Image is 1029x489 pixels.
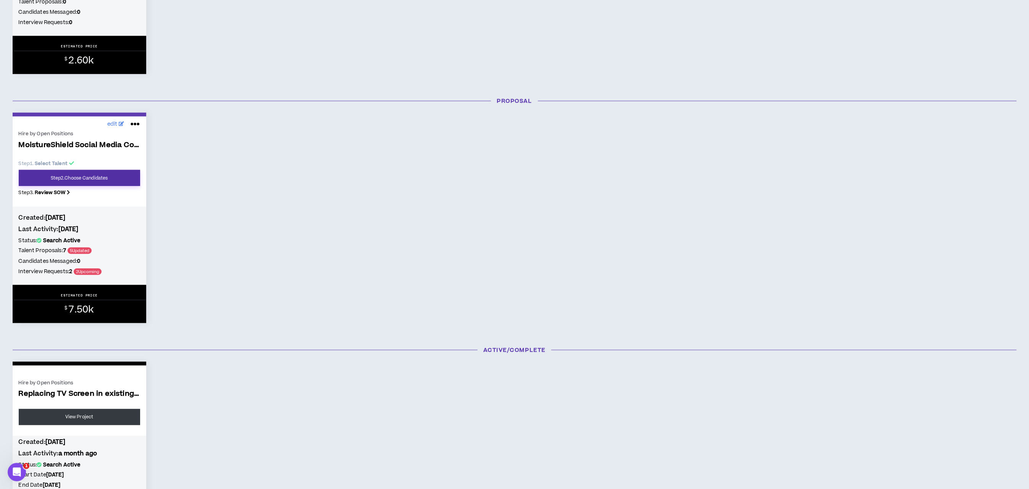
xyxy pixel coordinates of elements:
[19,257,140,266] h5: Candidates Messaged:
[19,189,140,196] p: Step 3 .
[19,8,140,16] h5: Candidates Messaged:
[19,471,140,479] h5: Start Date
[35,189,65,196] b: Review SOW
[45,214,66,222] b: [DATE]
[58,225,79,233] b: [DATE]
[7,346,1023,354] h3: Active/Complete
[45,438,66,447] b: [DATE]
[19,160,140,167] p: Step 1 .
[19,379,140,386] div: Hire by Open Positions
[35,160,68,167] b: Select Talent
[65,305,67,311] sup: $
[69,19,72,26] b: 0
[19,390,140,399] span: Replacing TV Screen in existing Video Asset
[19,18,140,27] h5: Interview Requests:
[77,257,80,265] b: 0
[105,118,126,130] a: edit
[19,225,140,233] h4: Last Activity:
[8,463,26,481] iframe: Intercom live chat
[19,170,140,186] a: Step2.Choose Candidates
[107,120,118,128] span: edit
[19,246,140,255] h5: Talent Proposals:
[19,236,140,245] h5: Status:
[19,214,140,222] h4: Created:
[77,8,80,16] b: 0
[61,293,98,298] p: ESTIMATED PRICE
[19,130,140,137] div: Hire by Open Positions
[7,97,1023,105] h3: Proposal
[74,269,102,275] span: 2 Upcoming
[63,247,66,254] b: 7
[61,44,98,49] p: ESTIMATED PRICE
[43,237,81,244] b: Search Active
[19,267,140,276] h5: Interview Requests:
[43,461,81,469] b: Search Active
[69,268,72,275] b: 2
[19,409,140,425] a: View Project
[68,248,92,254] span: 5 Updated
[69,303,94,316] span: 7.50k
[19,450,140,458] h4: Last Activity:
[69,54,94,67] span: 2.60k
[19,438,140,447] h4: Created:
[23,463,29,469] span: 1
[58,450,97,458] b: a month ago
[46,471,64,479] b: [DATE]
[19,461,140,470] h5: Status:
[65,56,67,62] sup: $
[19,141,140,150] span: MoistureShield Social Media Content Creation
